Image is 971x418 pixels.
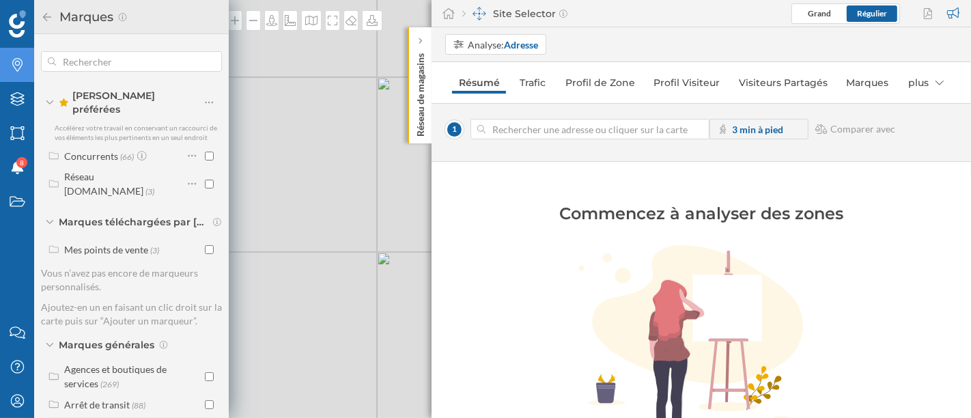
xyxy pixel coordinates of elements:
[64,363,167,389] div: Agences et boutiques de services
[55,124,217,141] span: Accélérez votre travail en conservant un raccourci de vos éléments les plus pertinents en un seul...
[559,72,641,94] a: Profil de Zone
[41,266,222,294] p: Vous n’avez pas encore de marqueurs personnalisés.
[20,156,24,169] span: 8
[831,122,896,136] span: Comparer avec
[120,150,134,162] span: (66)
[462,7,567,20] div: Site Selector
[901,72,951,94] div: plus
[59,89,203,116] span: [PERSON_NAME] préférées
[414,48,427,137] p: Réseau de magasins
[839,72,895,94] a: Marques
[452,72,506,94] a: Résumé
[100,378,119,389] span: (269)
[64,171,143,197] div: Réseau [DOMAIN_NAME]
[53,6,117,28] h2: Marques
[483,203,920,225] div: Commencez à analyser des zones
[733,124,784,135] strong: 3 min à pied
[64,150,118,162] div: Concurrents
[468,38,539,52] div: Analyse:
[59,338,154,352] span: Marques générales
[857,8,887,18] span: Régulier
[150,244,159,255] span: (3)
[808,8,831,18] span: Grand
[64,244,148,255] div: Mes points de vente
[513,72,552,94] a: Trafic
[22,10,88,22] span: Assistance
[41,301,222,328] p: Ajoutez-en un en faisant un clic droit sur la carte puis sur “Ajouter un marqueur”.
[732,72,832,94] a: Visiteurs Partagés
[59,215,209,229] span: Marques téléchargées par [DOMAIN_NAME]
[9,10,26,38] img: Logo Geoblink
[445,120,464,139] span: 1
[145,185,154,197] span: (3)
[505,39,539,51] strong: Adresse
[647,72,725,94] a: Profil Visiteur
[473,7,486,20] img: dashboards-manager.svg
[132,399,145,410] span: (88)
[64,399,130,410] div: Arrêt de transit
